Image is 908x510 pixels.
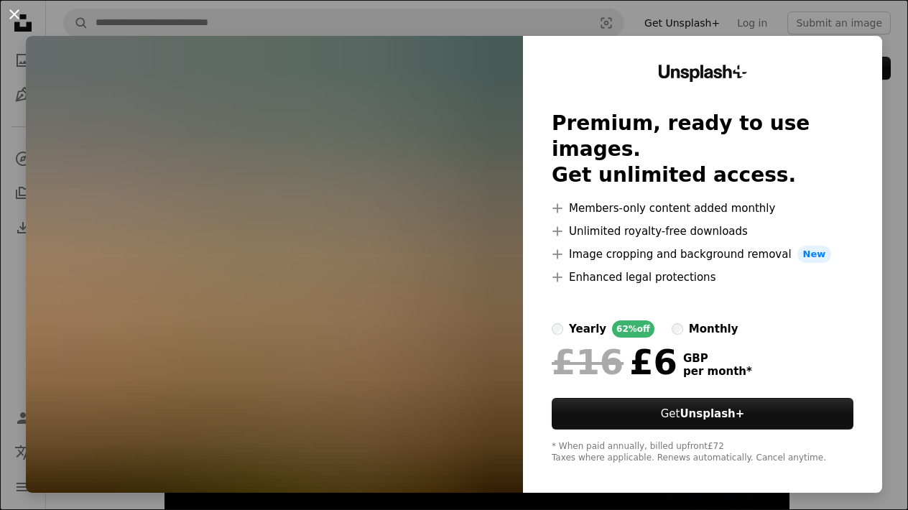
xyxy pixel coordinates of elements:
[683,365,752,378] span: per month *
[612,320,654,338] div: 62% off
[552,398,853,430] button: GetUnsplash+
[552,200,853,217] li: Members-only content added monthly
[672,323,683,335] input: monthly
[552,323,563,335] input: yearly62%off
[680,407,744,420] strong: Unsplash+
[552,269,853,286] li: Enhanced legal protections
[552,343,677,381] div: £6
[552,111,853,188] h2: Premium, ready to use images. Get unlimited access.
[552,343,624,381] span: £16
[552,246,853,263] li: Image cropping and background removal
[689,320,738,338] div: monthly
[797,246,832,263] span: New
[552,223,853,240] li: Unlimited royalty-free downloads
[569,320,606,338] div: yearly
[552,441,853,464] div: * When paid annually, billed upfront £72 Taxes where applicable. Renews automatically. Cancel any...
[683,352,752,365] span: GBP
